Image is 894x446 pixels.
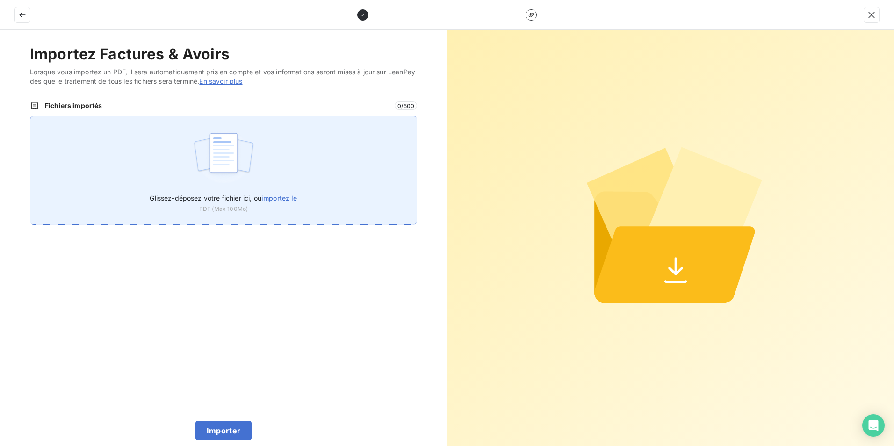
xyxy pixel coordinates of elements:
[150,194,297,202] span: Glissez-déposez votre fichier ici, ou
[30,45,417,64] h2: Importez Factures & Avoirs
[193,128,255,187] img: illustration
[199,205,248,213] span: PDF (Max 100Mo)
[862,414,885,437] div: Open Intercom Messenger
[195,421,252,440] button: Importer
[45,101,389,110] span: Fichiers importés
[395,101,417,110] span: 0 / 500
[261,194,297,202] span: importez le
[199,77,242,85] a: En savoir plus
[30,67,417,86] span: Lorsque vous importez un PDF, il sera automatiquement pris en compte et vos informations seront m...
